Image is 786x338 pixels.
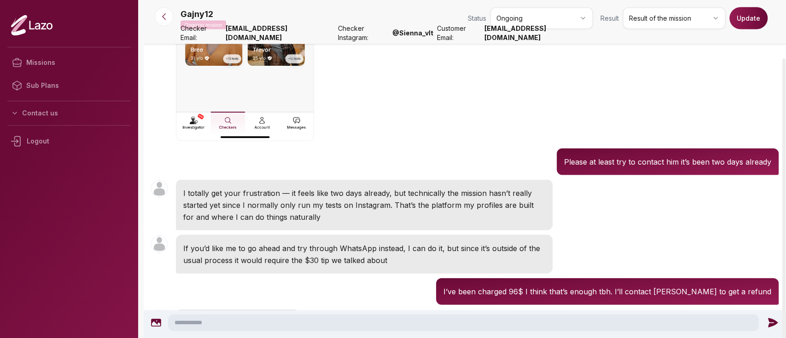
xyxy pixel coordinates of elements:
[484,24,593,42] strong: [EMAIL_ADDRESS][DOMAIN_NAME]
[437,24,481,42] span: Customer Email:
[443,286,771,298] p: I’ve been charged 96$ I think that’s enough tbh. I’ll contact [PERSON_NAME] to get a refund
[7,74,131,97] a: Sub Plans
[600,14,619,23] span: Result
[183,242,545,266] p: If you’d like me to go ahead and try through WhatsApp instead, I can do it, but since it’s outsid...
[151,181,168,197] img: User avatar
[729,7,768,29] button: Update
[180,21,226,29] p: Ongoing mission
[338,24,389,42] span: Checker Instagram:
[226,24,334,42] strong: [EMAIL_ADDRESS][DOMAIN_NAME]
[180,24,222,42] span: Checker Email:
[180,8,213,21] p: Gajny12
[183,187,545,223] p: I totally get your frustration — it feels like two days already, but technically the mission hasn...
[468,14,486,23] span: Status
[151,236,168,252] img: User avatar
[392,29,433,38] strong: @ Sienna_vlt
[7,105,131,121] button: Contact us
[564,156,771,168] p: Please at least try to contact him it’s been two days already
[7,129,131,153] div: Logout
[7,51,131,74] a: Missions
